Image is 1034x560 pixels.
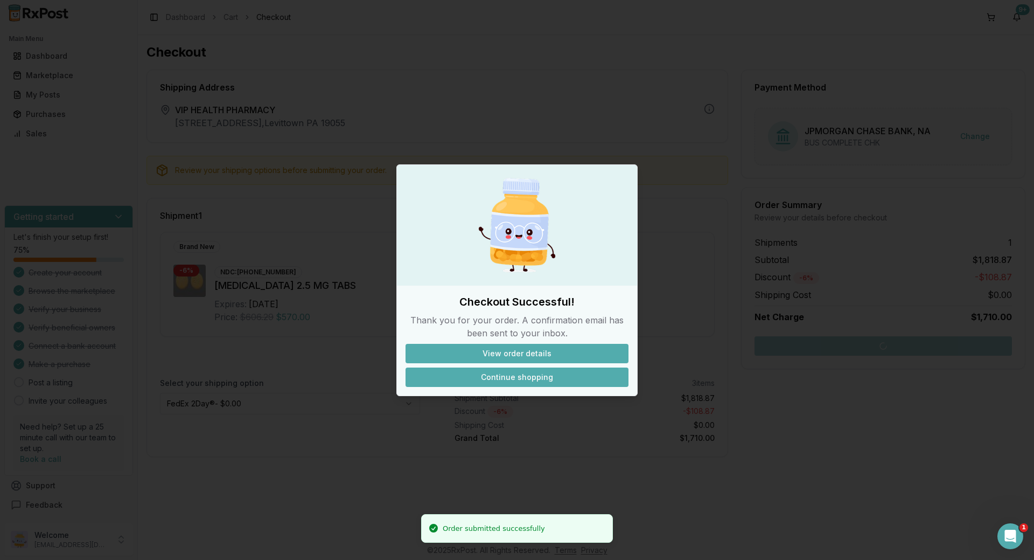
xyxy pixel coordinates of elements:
iframe: Intercom live chat [997,523,1023,549]
img: Happy Pill Bottle [465,174,569,277]
h2: Checkout Successful! [406,294,628,309]
button: View order details [406,344,628,363]
button: Continue shopping [406,368,628,387]
p: Thank you for your order. A confirmation email has been sent to your inbox. [406,314,628,340]
span: 1 [1019,523,1028,532]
